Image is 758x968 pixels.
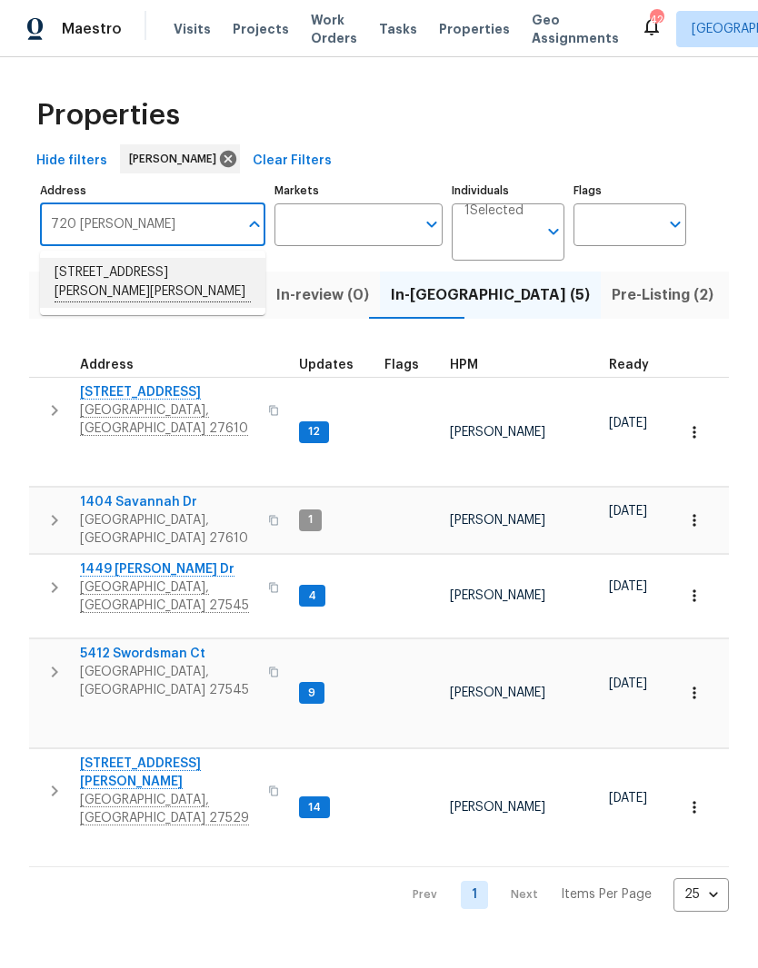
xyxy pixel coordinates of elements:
span: [PERSON_NAME] [450,426,545,439]
span: 14 [301,800,328,815]
span: HPM [450,359,478,371]
a: Goto page 1 [461,881,488,909]
div: Earliest renovation start date (first business day after COE or Checkout) [609,359,665,371]
label: Flags [573,185,686,196]
span: Visits [174,20,211,38]
span: Tasks [379,23,417,35]
span: [DATE] [609,505,647,518]
span: 9 [301,686,323,701]
span: [PERSON_NAME] [450,686,545,699]
span: [PERSON_NAME] [450,801,545,814]
span: 12 [301,424,327,440]
span: 4 [301,588,324,604]
span: Hide filters [36,150,107,173]
div: 42 [650,11,663,29]
span: [GEOGRAPHIC_DATA], [GEOGRAPHIC_DATA] 27610 [80,511,257,548]
span: Properties [36,106,180,124]
span: Address [80,359,134,371]
input: Search ... [40,203,238,246]
span: Updates [299,359,354,371]
button: Open [541,219,566,244]
span: [PERSON_NAME] [129,150,224,168]
span: 1404 Savannah Dr [80,493,257,511]
nav: Pagination Navigation [395,878,729,912]
button: Hide filters [29,144,115,178]
span: [DATE] [609,677,647,690]
button: Open [419,212,444,237]
div: 25 [673,871,729,918]
div: [PERSON_NAME] [120,144,240,173]
p: Items Per Page [561,885,652,904]
span: [GEOGRAPHIC_DATA], [GEOGRAPHIC_DATA] 27545 [80,663,257,699]
span: Work Orders [311,11,357,47]
button: Open [663,212,688,237]
span: Ready [609,359,649,371]
span: Maestro [62,20,122,38]
span: 1 [301,512,320,528]
span: [DATE] [609,792,647,805]
span: Clear Filters [253,150,332,173]
span: [DATE] [609,580,647,593]
span: [DATE] [609,417,647,430]
label: Individuals [452,185,564,196]
span: Properties [439,20,510,38]
span: In-review (0) [276,282,369,308]
label: Markets [274,185,444,196]
span: Geo Assignments [532,11,619,47]
span: 5412 Swordsman Ct [80,645,257,663]
span: Flags [384,359,419,371]
button: Close [242,212,267,237]
button: Clear Filters [245,144,339,178]
span: 1 Selected [464,203,524,219]
span: Pre-Listing (2) [612,282,713,308]
span: [PERSON_NAME] [450,514,545,527]
span: In-[GEOGRAPHIC_DATA] (5) [391,282,590,308]
span: Projects [233,20,289,38]
label: Address [40,185,265,196]
span: [PERSON_NAME] [450,589,545,602]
